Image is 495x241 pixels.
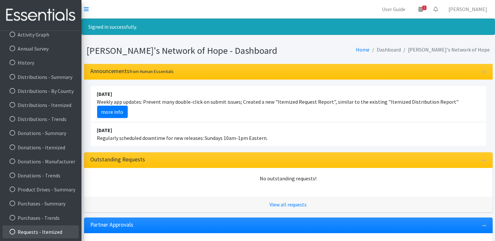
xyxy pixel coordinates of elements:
a: Donations - Trends [3,169,79,182]
a: Home [356,46,370,53]
a: History [3,56,79,69]
a: View all requests [270,201,307,208]
div: No outstanding requests! [91,174,486,182]
a: Donations - Summary [3,127,79,140]
a: Activity Graph [3,28,79,41]
a: Distributions - Itemized [3,98,79,112]
li: [PERSON_NAME]'s Network of Hope [401,45,490,54]
h3: Partner Approvals [91,221,134,228]
a: Requests - Itemized [3,225,79,238]
a: 1 [413,3,428,16]
h3: Announcements [91,68,174,75]
a: Purchases - Summary [3,197,79,210]
a: Distributions - Summary [3,70,79,83]
strong: [DATE] [97,91,112,97]
a: Donations - Manufacturer [3,155,79,168]
h3: Outstanding Requests [91,156,145,163]
strong: [DATE] [97,127,112,133]
a: Annual Survey [3,42,79,55]
a: Distributions - By County [3,84,79,98]
a: Product Drives - Summary [3,183,79,196]
h1: [PERSON_NAME]'s Network of Hope - Dashboard [87,45,286,56]
li: Regularly scheduled downtime for new releases: Sundays 10am-1pm Eastern. [91,122,486,146]
a: User Guide [377,3,411,16]
a: Distributions - Trends [3,113,79,126]
li: Weekly app updates: Prevent many double-click on submit issues; Created a new "Itemized Request R... [91,86,486,122]
a: more info [97,106,128,118]
a: Purchases - Trends [3,211,79,224]
span: 1 [422,6,427,10]
div: Signed in successfully. [81,19,495,35]
a: [PERSON_NAME] [443,3,492,16]
li: Dashboard [370,45,401,54]
a: Donations - Itemized [3,141,79,154]
small: from Human Essentials [130,68,174,74]
img: HumanEssentials [3,4,79,26]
